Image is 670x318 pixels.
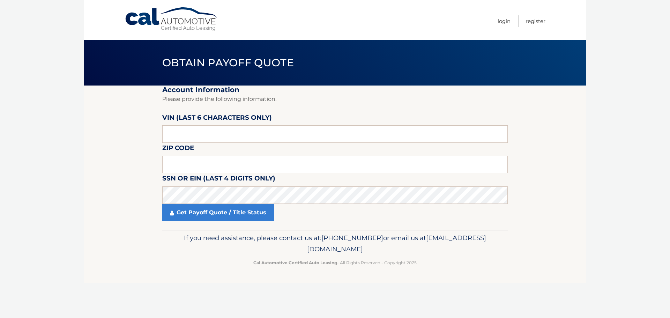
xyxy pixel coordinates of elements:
a: Register [526,15,545,27]
strong: Cal Automotive Certified Auto Leasing [253,260,337,265]
a: Cal Automotive [125,7,219,32]
p: If you need assistance, please contact us at: or email us at [167,232,503,255]
h2: Account Information [162,86,508,94]
label: SSN or EIN (last 4 digits only) [162,173,275,186]
a: Get Payoff Quote / Title Status [162,204,274,221]
a: Login [498,15,511,27]
span: Obtain Payoff Quote [162,56,294,69]
p: Please provide the following information. [162,94,508,104]
span: [PHONE_NUMBER] [321,234,383,242]
label: Zip Code [162,143,194,156]
p: - All Rights Reserved - Copyright 2025 [167,259,503,266]
label: VIN (last 6 characters only) [162,112,272,125]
